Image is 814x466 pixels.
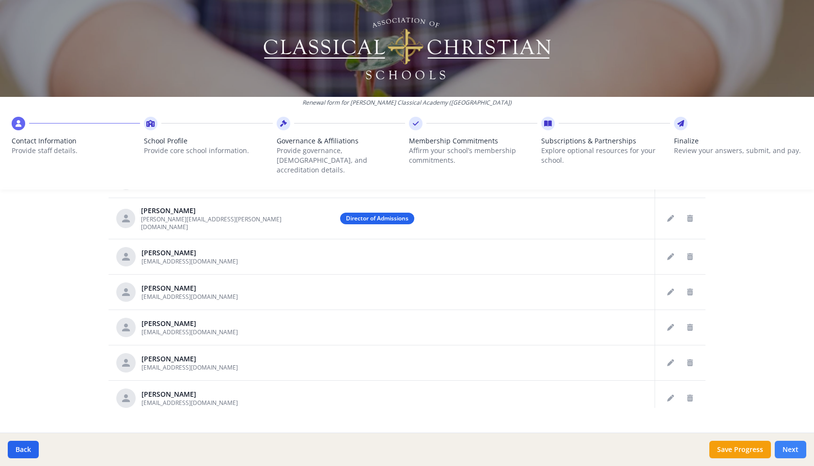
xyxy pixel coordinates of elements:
div: [PERSON_NAME] [141,283,238,293]
p: Provide governance, [DEMOGRAPHIC_DATA], and accreditation details. [277,146,405,175]
p: Explore optional resources for your school. [541,146,670,165]
button: Edit staff [663,320,678,335]
div: [PERSON_NAME] [141,248,238,258]
span: [EMAIL_ADDRESS][DOMAIN_NAME] [141,293,238,301]
span: [EMAIL_ADDRESS][DOMAIN_NAME] [141,328,238,336]
button: Edit staff [663,355,678,371]
div: [PERSON_NAME] [141,389,238,399]
span: [EMAIL_ADDRESS][DOMAIN_NAME] [141,399,238,407]
div: [PERSON_NAME] [141,206,325,216]
p: Affirm your school’s membership commitments. [409,146,537,165]
img: Logo [262,15,552,82]
span: [EMAIL_ADDRESS][DOMAIN_NAME] [141,363,238,372]
button: Save Progress [709,441,771,458]
button: Delete staff [682,211,698,226]
button: Delete staff [682,284,698,300]
span: School Profile [144,136,272,146]
button: Delete staff [682,249,698,264]
button: Edit staff [663,284,678,300]
div: [PERSON_NAME] [141,354,238,364]
button: Edit staff [663,249,678,264]
button: Next [775,441,806,458]
button: Edit staff [663,211,678,226]
button: Back [8,441,39,458]
p: Review your answers, submit, and pay. [674,146,802,155]
button: Edit staff [663,390,678,406]
button: Delete staff [682,320,698,335]
span: Membership Commitments [409,136,537,146]
span: Contact Information [12,136,140,146]
button: Delete staff [682,390,698,406]
div: [PERSON_NAME] [141,319,238,328]
span: [PERSON_NAME][EMAIL_ADDRESS][PERSON_NAME][DOMAIN_NAME] [141,215,282,231]
p: Provide staff details. [12,146,140,155]
p: Provide core school information. [144,146,272,155]
span: Finalize [674,136,802,146]
span: Governance & Affiliations [277,136,405,146]
span: Director of Admissions [340,213,414,224]
button: Delete staff [682,355,698,371]
span: Subscriptions & Partnerships [541,136,670,146]
span: [EMAIL_ADDRESS][DOMAIN_NAME] [141,257,238,265]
